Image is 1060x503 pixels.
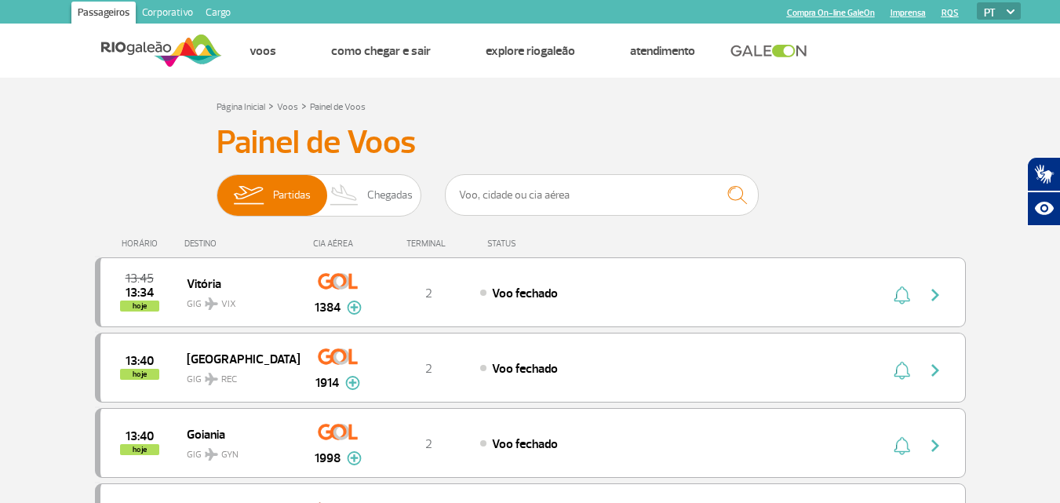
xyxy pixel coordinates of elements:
span: hoje [120,369,159,380]
div: CIA AÉREA [299,239,377,249]
span: Chegadas [367,175,413,216]
span: VIX [221,297,236,312]
a: > [301,97,307,115]
span: 2025-09-27 13:40:00 [126,431,154,442]
a: Cargo [199,2,237,27]
a: Voos [250,43,276,59]
img: seta-direita-painel-voo.svg [926,286,945,304]
img: slider-desembarque [322,175,368,216]
img: sino-painel-voo.svg [894,361,910,380]
a: Compra On-line GaleOn [787,8,875,18]
span: 2 [425,436,432,452]
a: Explore RIOgaleão [486,43,575,59]
div: TERMINAL [377,239,479,249]
span: REC [221,373,237,387]
a: Como chegar e sair [331,43,431,59]
img: mais-info-painel-voo.svg [347,451,362,465]
span: Voo fechado [492,361,558,377]
button: Abrir tradutor de língua de sinais. [1027,157,1060,191]
input: Voo, cidade ou cia aérea [445,174,759,216]
a: Atendimento [630,43,695,59]
span: GYN [221,448,239,462]
a: Passageiros [71,2,136,27]
img: destiny_airplane.svg [205,448,218,461]
span: 1914 [315,374,339,392]
img: destiny_airplane.svg [205,297,218,310]
span: 2025-09-27 13:34:30 [126,287,154,298]
a: Voos [277,101,298,113]
span: 2 [425,361,432,377]
span: 2025-09-27 13:40:00 [126,355,154,366]
div: Plugin de acessibilidade da Hand Talk. [1027,157,1060,226]
a: Imprensa [891,8,926,18]
span: 2025-09-27 13:45:00 [126,273,154,284]
div: DESTINO [184,239,299,249]
img: slider-embarque [224,175,273,216]
a: RQS [942,8,959,18]
span: 2 [425,286,432,301]
button: Abrir recursos assistivos. [1027,191,1060,226]
a: Corporativo [136,2,199,27]
span: Vitória [187,273,287,293]
span: 1384 [315,298,341,317]
span: Voo fechado [492,436,558,452]
h3: Painel de Voos [217,123,844,162]
a: Painel de Voos [310,101,366,113]
span: GIG [187,439,287,462]
span: hoje [120,301,159,312]
img: mais-info-painel-voo.svg [347,301,362,315]
a: > [268,97,274,115]
span: Voo fechado [492,286,558,301]
span: Partidas [273,175,311,216]
span: GIG [187,289,287,312]
div: HORÁRIO [100,239,185,249]
a: Página Inicial [217,101,265,113]
img: seta-direita-painel-voo.svg [926,361,945,380]
div: STATUS [479,239,607,249]
img: sino-painel-voo.svg [894,436,910,455]
span: Goiania [187,424,287,444]
img: seta-direita-painel-voo.svg [926,436,945,455]
span: 1998 [315,449,341,468]
img: sino-painel-voo.svg [894,286,910,304]
span: [GEOGRAPHIC_DATA] [187,348,287,369]
span: hoje [120,444,159,455]
img: destiny_airplane.svg [205,373,218,385]
span: GIG [187,364,287,387]
img: mais-info-painel-voo.svg [345,376,360,390]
